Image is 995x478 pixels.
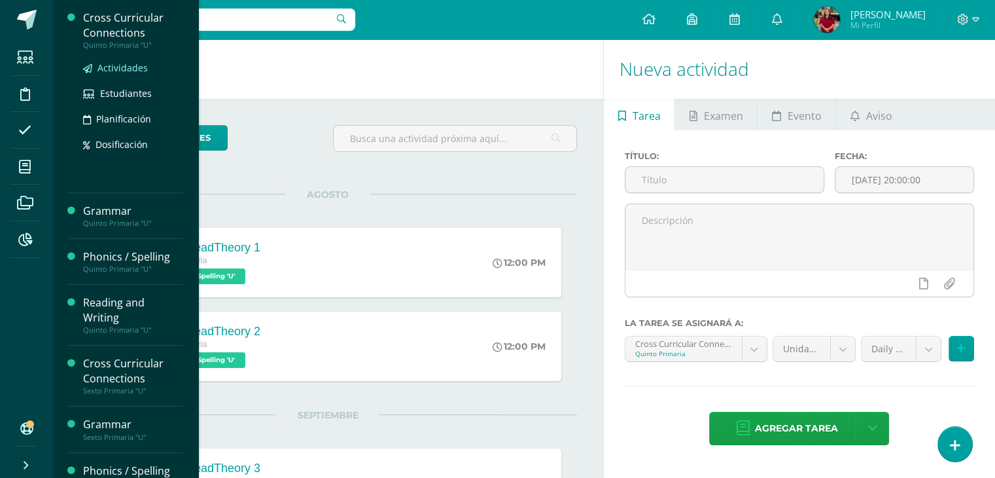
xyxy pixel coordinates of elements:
[83,356,183,395] a: Cross Curricular ConnectionsSexto Primaria "U"
[635,349,732,358] div: Quinto Primaria
[83,249,183,274] a: Phonics / SpellingQuinto Primaria "U"
[633,100,661,132] span: Tarea
[836,99,906,130] a: Aviso
[604,99,674,130] a: Tarea
[83,295,183,325] div: Reading and Writing
[625,151,824,161] label: Título:
[286,189,370,200] span: AGOSTO
[83,295,183,335] a: Reading and WritingQuinto Primaria "U"
[83,386,183,395] div: Sexto Primaria "U"
[96,138,148,151] span: Dosificación
[758,99,835,130] a: Evento
[83,204,183,219] div: Grammar
[850,8,925,21] span: [PERSON_NAME]
[83,325,183,335] div: Quinto Primaria "U"
[754,413,837,445] span: Agregar tarea
[866,100,892,132] span: Aviso
[625,167,824,193] input: Título
[783,337,821,361] span: Unidad 3
[871,337,906,361] span: Daily Work (40.0%)
[850,20,925,31] span: Mi Perfil
[96,113,151,125] span: Planificación
[83,433,183,442] div: Sexto Primaria "U"
[83,249,183,265] div: Phonics / Spelling
[675,99,757,130] a: Examen
[153,241,260,255] div: 23/08 ReadTheory 1
[83,204,183,228] a: GrammarQuinto Primaria "U"
[153,268,245,284] span: Phonics / Spelling 'U'
[83,219,183,228] div: Quinto Primaria "U"
[83,86,183,101] a: Estudiantes
[635,337,732,349] div: Cross Curricular Connections 'U'
[83,60,183,75] a: Actividades
[153,325,260,339] div: 30/08 ReadTheory 2
[788,100,822,132] span: Evento
[625,337,767,361] a: Cross Curricular Connections 'U'Quinto Primaria
[814,7,840,33] img: db05960aaf6b1e545792e2ab8cc01445.png
[100,87,152,100] span: Estudiantes
[83,137,183,152] a: Dosificación
[276,409,379,421] span: SEPTIEMBRE
[153,462,260,475] div: 06/09 ReadTheory 3
[61,9,355,31] input: Busca un usuario...
[835,167,973,193] input: Fecha de entrega
[68,39,587,99] h1: Actividades
[83,41,183,50] div: Quinto Primaria "U"
[83,417,183,441] a: GrammarSexto Primaria "U"
[83,265,183,274] div: Quinto Primaria "U"
[334,126,576,151] input: Busca una actividad próxima aquí...
[153,352,245,368] span: Phonics / Spelling 'U'
[625,318,974,328] label: La tarea se asignará a:
[704,100,743,132] span: Examen
[862,337,941,361] a: Daily Work (40.0%)
[83,10,183,50] a: Cross Curricular ConnectionsQuinto Primaria "U"
[83,356,183,386] div: Cross Curricular Connections
[620,39,979,99] h1: Nueva actividad
[835,151,974,161] label: Fecha:
[773,337,856,361] a: Unidad 3
[83,111,183,126] a: Planificación
[83,10,183,41] div: Cross Curricular Connections
[83,417,183,432] div: Grammar
[493,257,546,268] div: 12:00 PM
[493,340,546,352] div: 12:00 PM
[97,62,148,74] span: Actividades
